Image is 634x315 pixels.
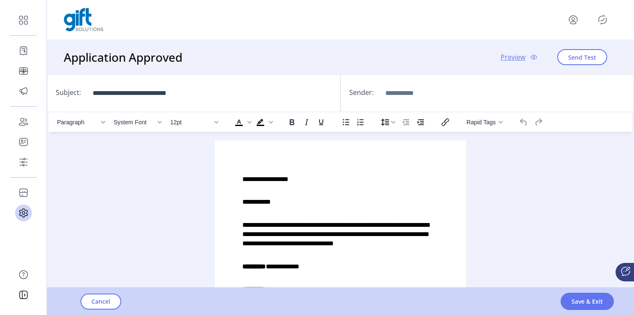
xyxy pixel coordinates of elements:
div: Background color Black [253,116,274,128]
button: Rapid Tags [463,116,506,128]
button: Block Paragraph [54,116,108,128]
h3: Application Approved [64,48,186,66]
button: Cancel [81,294,121,310]
span: Send Test [568,53,596,62]
button: Redo [531,116,546,128]
span: Paragraph [57,119,98,126]
button: Undo [517,116,531,128]
div: Text color Black [232,116,253,128]
button: menu [566,13,580,26]
span: Preview [501,52,525,62]
span: 12pt [170,119,211,126]
span: Save & Exit [572,297,603,306]
button: Publisher Panel [596,13,609,26]
button: Decrease indent [399,116,413,128]
button: Bold [285,116,299,128]
button: Send Test [557,49,607,65]
button: Font System Font [110,116,165,128]
img: logo [64,8,104,31]
button: Italic [299,116,314,128]
span: System Font [114,119,155,126]
label: Subject: [56,88,81,97]
button: Numbered list [353,116,368,128]
span: Rapid Tags [467,119,496,126]
button: Line height [378,116,398,128]
button: Save & Exit [561,293,614,310]
button: Insert/edit link [438,116,452,128]
label: Sender: [349,88,374,97]
button: Font size 12pt [167,116,221,128]
button: Increase indent [413,116,428,128]
button: Bullet list [339,116,353,128]
button: Underline [314,116,328,128]
span: Cancel [91,297,110,306]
